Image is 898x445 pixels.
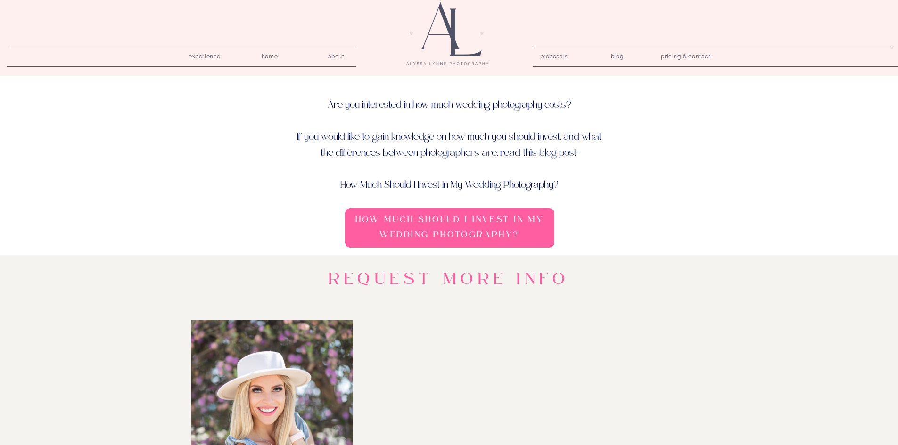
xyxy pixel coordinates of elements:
a: proposals [540,50,567,59]
a: home [256,50,283,59]
a: about [323,50,350,59]
a: experience [182,50,227,59]
h1: Request more Info [296,269,603,294]
a: How Much Should I Invest In My Wedding Photography? [348,212,551,245]
a: pricing & contact [658,50,715,64]
p: Are you interested in how much wedding photography costs? If you would like to gain knowledge on ... [296,97,603,173]
a: blog [604,50,631,59]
